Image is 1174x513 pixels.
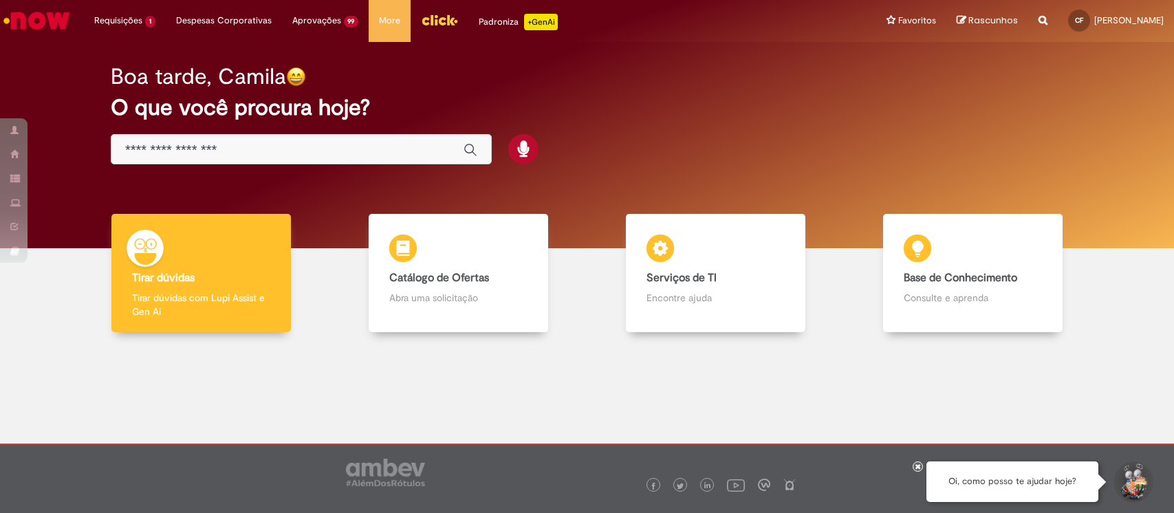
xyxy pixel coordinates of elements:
b: Base de Conhecimento [904,271,1017,285]
div: Padroniza [479,14,558,30]
button: Iniciar Conversa de Suporte [1112,461,1153,503]
img: logo_footer_facebook.png [650,483,657,490]
h2: Boa tarde, Camila [111,65,286,89]
p: +GenAi [524,14,558,30]
img: happy-face.png [286,67,306,87]
a: Serviços de TI Encontre ajuda [587,214,845,333]
img: logo_footer_ambev_rotulo_gray.png [346,459,425,486]
span: Despesas Corporativas [176,14,272,28]
p: Abra uma solicitação [389,291,528,305]
p: Consulte e aprenda [904,291,1042,305]
b: Catálogo de Ofertas [389,271,489,285]
img: click_logo_yellow_360x200.png [421,10,458,30]
span: Requisições [94,14,142,28]
span: CF [1075,16,1083,25]
span: 99 [344,16,359,28]
a: Rascunhos [957,14,1018,28]
img: logo_footer_workplace.png [758,479,770,491]
span: Favoritos [898,14,936,28]
span: [PERSON_NAME] [1094,14,1164,26]
a: Base de Conhecimento Consulte e aprenda [845,214,1102,333]
img: logo_footer_naosei.png [783,479,796,491]
img: logo_footer_twitter.png [677,483,684,490]
b: Tirar dúvidas [132,271,195,285]
span: More [379,14,400,28]
img: ServiceNow [1,7,72,34]
a: Tirar dúvidas Tirar dúvidas com Lupi Assist e Gen Ai [72,214,329,333]
span: Rascunhos [968,14,1018,27]
span: 1 [145,16,155,28]
a: Catálogo de Ofertas Abra uma solicitação [329,214,587,333]
p: Tirar dúvidas com Lupi Assist e Gen Ai [132,291,270,318]
img: logo_footer_youtube.png [727,476,745,494]
h2: O que você procura hoje? [111,96,1063,120]
span: Aprovações [292,14,341,28]
img: logo_footer_linkedin.png [704,482,711,490]
b: Serviços de TI [646,271,717,285]
div: Oi, como posso te ajudar hoje? [926,461,1098,502]
p: Encontre ajuda [646,291,785,305]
